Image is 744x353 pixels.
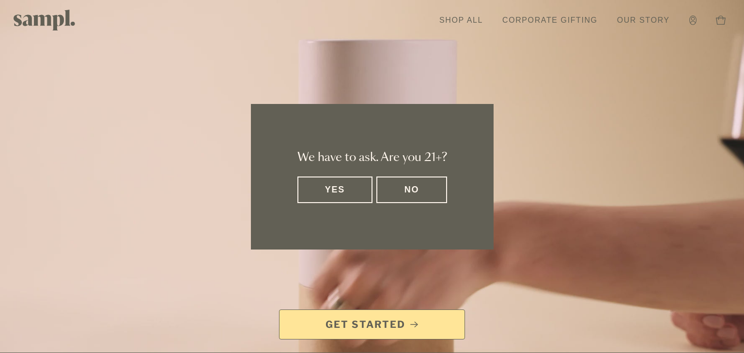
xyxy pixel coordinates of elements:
a: Our Story [612,10,675,31]
a: Corporate Gifting [497,10,603,31]
img: Sampl logo [14,10,76,30]
a: Get Started [279,309,465,339]
span: Get Started [325,318,405,331]
a: Shop All [434,10,488,31]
